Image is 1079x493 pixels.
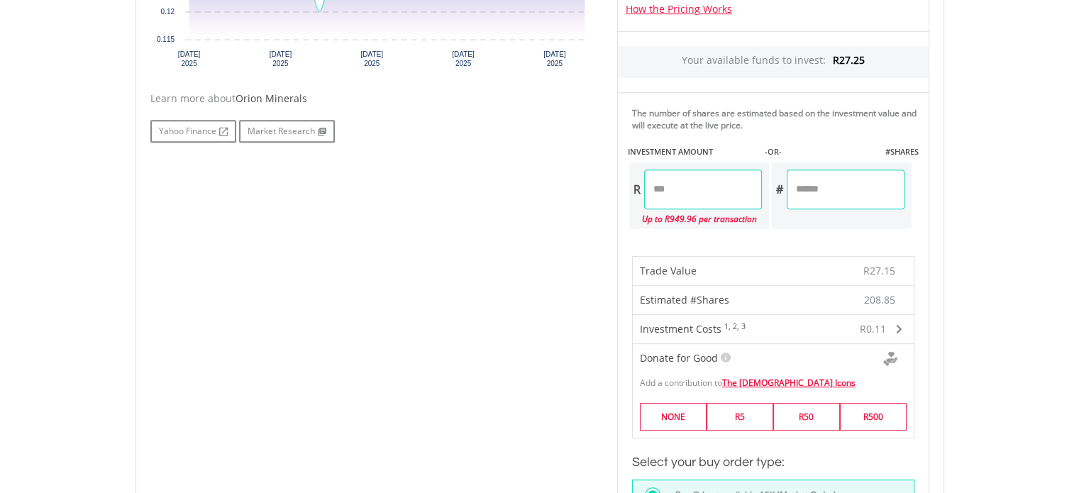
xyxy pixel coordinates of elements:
span: R27.15 [863,264,895,277]
span: 208.85 [864,293,895,307]
text: [DATE] 2025 [360,50,383,67]
img: Donte For Good [883,352,897,366]
a: Yahoo Finance [150,120,236,143]
div: The number of shares are estimated based on the investment value and will execute at the live price. [632,107,923,131]
h3: Select your buy order type: [632,453,914,472]
label: R50 [773,403,840,431]
div: # [772,170,787,209]
span: Investment Costs [640,322,721,336]
label: R5 [707,403,773,431]
label: #SHARES [885,146,918,157]
span: Trade Value [640,264,697,277]
span: Donate for Good [640,351,718,365]
a: The [DEMOGRAPHIC_DATA] Icons [722,377,856,389]
span: R27.25 [833,53,865,67]
a: How the Pricing Works [626,2,732,16]
div: Up to R949.96 per transaction [629,209,762,228]
text: [DATE] 2025 [177,50,200,67]
label: NONE [640,403,707,431]
div: Your available funds to invest: [618,46,929,78]
div: Add a contribution to [633,370,914,389]
text: 0.12 [160,8,175,16]
sup: 1, 2, 3 [724,321,746,331]
label: INVESTMENT AMOUNT [628,146,713,157]
text: 0.115 [156,35,174,43]
div: R [629,170,644,209]
text: [DATE] 2025 [452,50,475,67]
span: R0.11 [860,322,886,336]
span: Estimated #Shares [640,293,729,306]
a: Market Research [239,120,335,143]
text: [DATE] 2025 [269,50,292,67]
label: -OR- [764,146,781,157]
text: [DATE] 2025 [543,50,566,67]
div: Learn more about [150,92,596,106]
label: R500 [840,403,907,431]
span: Orion Minerals [236,92,307,105]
